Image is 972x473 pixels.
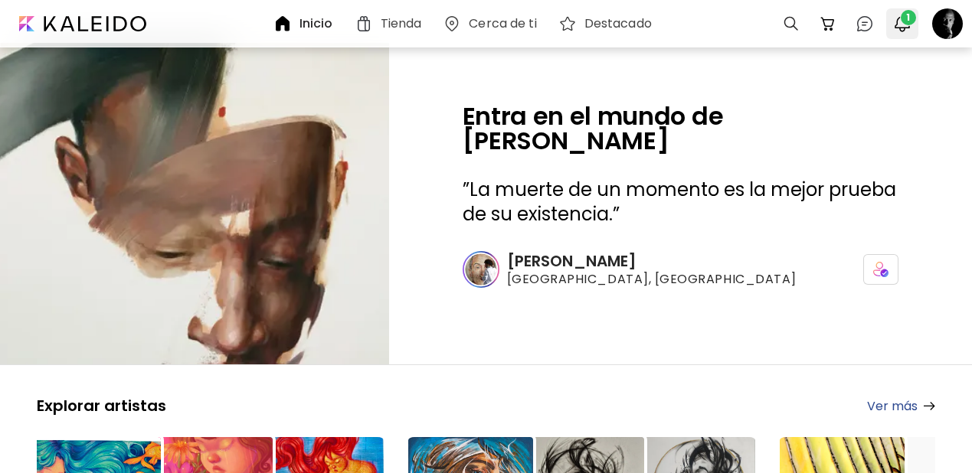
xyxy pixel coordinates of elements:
[867,396,935,416] a: Ver más
[381,18,422,30] h6: Tienda
[443,15,542,33] a: Cerca de ti
[463,178,898,227] h3: ” ”
[299,18,333,30] h6: Inicio
[819,15,837,33] img: cart
[463,251,898,288] a: [PERSON_NAME][GEOGRAPHIC_DATA], [GEOGRAPHIC_DATA]icon
[584,18,652,30] h6: Destacado
[355,15,428,33] a: Tienda
[469,18,536,30] h6: Cerca de ti
[873,262,889,277] img: icon
[507,271,797,288] span: [GEOGRAPHIC_DATA], [GEOGRAPHIC_DATA]
[463,104,898,153] h2: Entra en el mundo de [PERSON_NAME]
[856,15,874,33] img: chatIcon
[924,402,935,410] img: arrow-right
[889,11,915,37] button: bellIcon1
[463,177,896,227] span: La muerte de un momento es la mejor prueba de su existencia.
[37,396,166,416] h5: Explorar artistas
[507,251,797,271] h6: [PERSON_NAME]
[901,10,916,25] span: 1
[893,15,911,33] img: bellIcon
[558,15,658,33] a: Destacado
[273,15,339,33] a: Inicio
